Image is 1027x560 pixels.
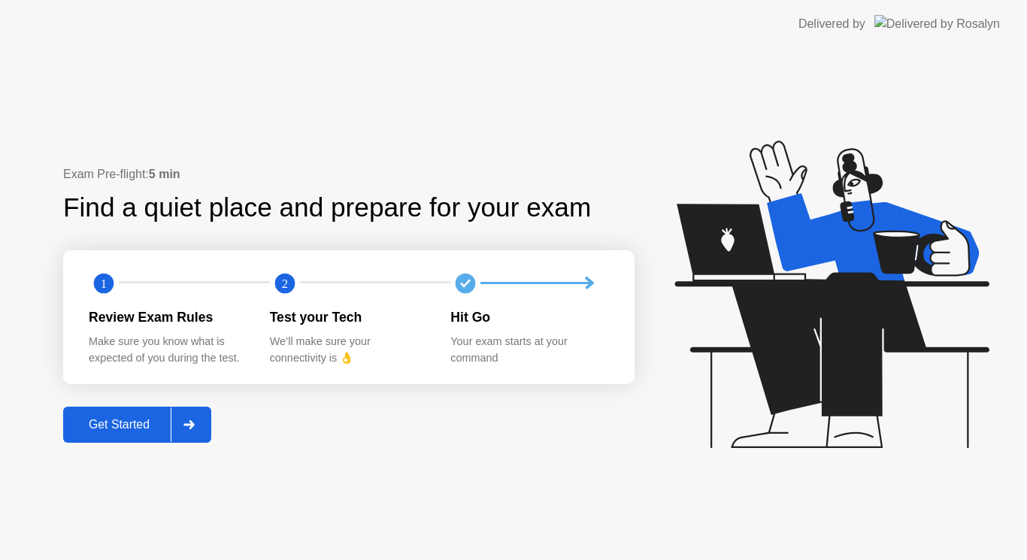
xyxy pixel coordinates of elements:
[874,15,1000,32] img: Delivered by Rosalyn
[68,418,171,431] div: Get Started
[63,407,211,443] button: Get Started
[450,307,607,327] div: Hit Go
[450,334,607,366] div: Your exam starts at your command
[270,307,427,327] div: Test your Tech
[270,334,427,366] div: We’ll make sure your connectivity is 👌
[63,165,635,183] div: Exam Pre-flight:
[798,15,865,33] div: Delivered by
[89,334,246,366] div: Make sure you know what is expected of you during the test.
[63,188,593,228] div: Find a quiet place and prepare for your exam
[101,276,107,290] text: 1
[149,168,180,180] b: 5 min
[282,276,288,290] text: 2
[89,307,246,327] div: Review Exam Rules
